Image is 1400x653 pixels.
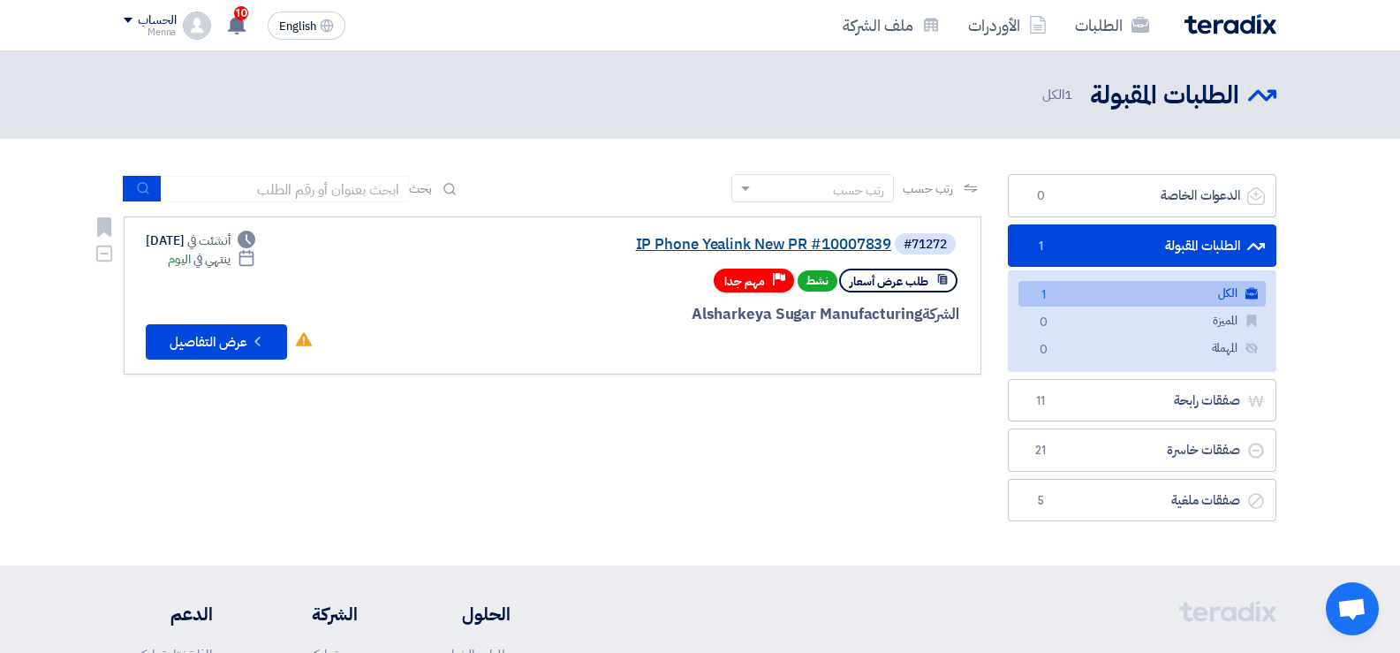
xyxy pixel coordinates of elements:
[829,4,954,46] a: ملف الشركة
[1030,392,1051,410] span: 11
[168,250,255,269] div: اليوم
[234,6,248,20] span: 10
[850,273,928,290] span: طلب عرض أسعار
[268,11,345,40] button: English
[1030,238,1051,255] span: 1
[266,601,358,627] li: الشركة
[1042,85,1076,105] span: الكل
[1008,429,1276,472] a: صفقات خاسرة21
[1030,442,1051,459] span: 21
[1008,379,1276,422] a: صفقات رابحة11
[903,179,953,198] span: رتب حسب
[1184,14,1276,34] img: Teradix logo
[1326,582,1379,635] div: Open chat
[146,232,255,250] div: [DATE]
[904,239,947,251] div: #71272
[1030,187,1051,205] span: 0
[724,273,765,290] span: مهم جدا
[534,303,959,326] div: Alsharkeya Sugar Manufacturing
[1061,4,1163,46] a: الطلبات
[798,270,837,292] span: نشط
[409,179,432,198] span: بحث
[1008,479,1276,522] a: صفقات ملغية5
[954,4,1061,46] a: الأوردرات
[833,181,884,200] div: رتب حسب
[193,250,230,269] span: ينتهي في
[1008,224,1276,268] a: الطلبات المقبولة1
[1033,314,1054,332] span: 0
[279,20,316,33] span: English
[1064,85,1072,104] span: 1
[1030,492,1051,510] span: 5
[187,232,230,250] span: أنشئت في
[162,176,409,202] input: ابحث بعنوان أو رقم الطلب
[138,13,176,28] div: الحساب
[124,27,176,37] div: Menna
[1090,79,1239,113] h2: الطلبات المقبولة
[1018,308,1266,334] a: المميزة
[411,601,511,627] li: الحلول
[922,303,960,325] span: الشركة
[124,601,213,627] li: الدعم
[538,237,891,253] a: IP Phone Yealink New PR #10007839
[1033,341,1054,360] span: 0
[146,324,287,360] button: عرض التفاصيل
[1033,286,1054,305] span: 1
[1018,336,1266,361] a: المهملة
[1008,174,1276,217] a: الدعوات الخاصة0
[1018,281,1266,307] a: الكل
[183,11,211,40] img: profile_test.png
